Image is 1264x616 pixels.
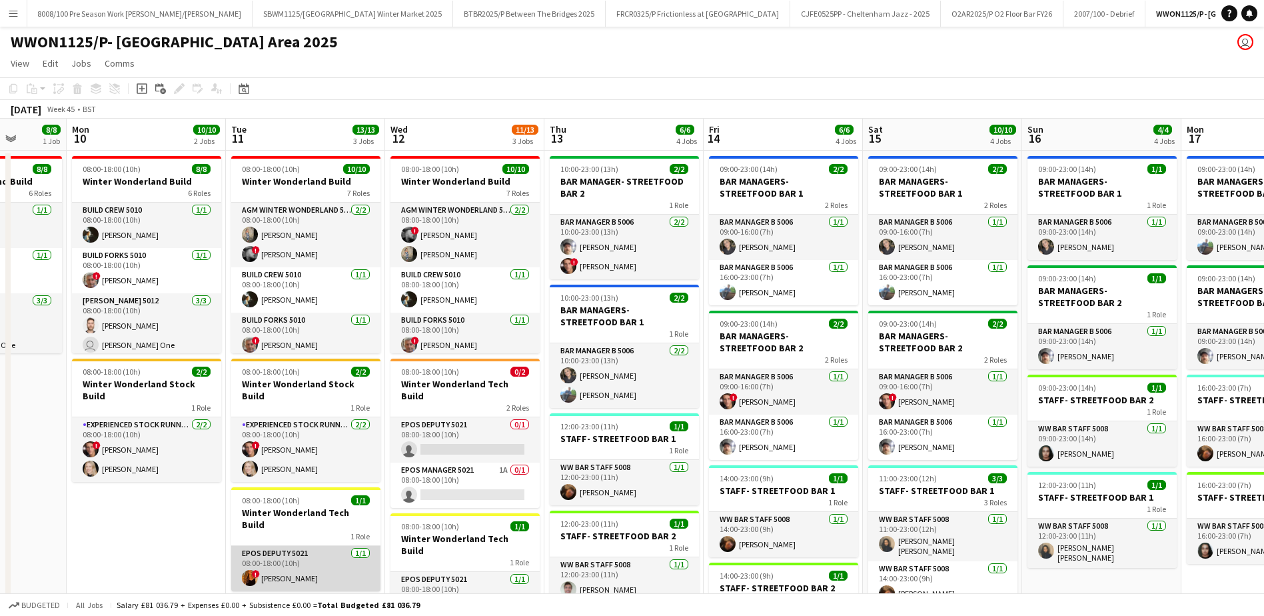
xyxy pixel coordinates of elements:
[388,131,408,146] span: 12
[868,175,1017,199] h3: BAR MANAGERS- STREETFOOD BAR 1
[11,57,29,69] span: View
[352,125,379,135] span: 13/13
[1147,309,1166,319] span: 1 Role
[988,164,1007,174] span: 2/2
[868,561,1017,607] app-card-role: WW Bar Staff 50081/114:00-23:00 (9h)[PERSON_NAME]
[231,487,380,591] div: 08:00-18:00 (10h)1/1Winter Wonderland Tech Build1 RoleEPOS Deputy 50211/108:00-18:00 (10h)![PERSO...
[1197,164,1255,174] span: 09:00-23:00 (14h)
[191,403,211,413] span: 1 Role
[829,164,848,174] span: 2/2
[730,393,738,401] span: !
[889,393,897,401] span: !
[192,367,211,377] span: 2/2
[550,433,699,445] h3: STAFF- STREETFOOD BAR 1
[550,175,699,199] h3: BAR MANAGER- STREETFOOD BAR 2
[71,57,91,69] span: Jobs
[512,125,538,135] span: 11/13
[390,175,540,187] h3: Winter Wonderland Build
[83,367,141,377] span: 08:00-18:00 (10h)
[669,200,688,210] span: 1 Role
[879,319,937,329] span: 09:00-23:00 (14h)
[390,203,540,267] app-card-role: AGM Winter Wonderland 50392/208:00-18:00 (10h)![PERSON_NAME][PERSON_NAME]
[72,156,221,353] app-job-card: 08:00-18:00 (10h)8/8Winter Wonderland Build6 RolesBuild Crew 50101/108:00-18:00 (10h)[PERSON_NAME...
[550,304,699,328] h3: BAR MANAGERS- STREETFOOD BAR 1
[1027,491,1177,503] h3: STAFF- STREETFOOD BAR 1
[231,156,380,353] app-job-card: 08:00-18:00 (10h)10/10Winter Wonderland Build7 RolesAGM Winter Wonderland 50392/208:00-18:00 (10h...
[231,123,247,135] span: Tue
[984,200,1007,210] span: 2 Roles
[670,519,688,529] span: 1/1
[1187,123,1204,135] span: Mon
[868,330,1017,354] h3: BAR MANAGERS- STREETFOOD BAR 2
[835,125,854,135] span: 6/6
[1027,156,1177,260] app-job-card: 09:00-23:00 (14h)1/1BAR MANAGERS- STREETFOOD BAR 11 RoleBar Manager B 50061/109:00-23:00 (14h)[PE...
[868,485,1017,497] h3: STAFF- STREETFOOD BAR 1
[825,355,848,365] span: 2 Roles
[550,123,566,135] span: Thu
[390,533,540,557] h3: Winter Wonderland Tech Build
[1038,383,1096,393] span: 09:00-23:00 (14h)
[390,156,540,353] div: 08:00-18:00 (10h)10/10Winter Wonderland Build7 RolesAGM Winter Wonderland 50392/208:00-18:00 (10h...
[1147,200,1166,210] span: 1 Role
[990,136,1015,146] div: 4 Jobs
[1197,383,1251,393] span: 16:00-23:00 (7h)
[29,188,51,198] span: 6 Roles
[1197,480,1251,490] span: 16:00-23:00 (7h)
[1027,519,1177,568] app-card-role: WW Bar Staff 50081/112:00-23:00 (11h)[PERSON_NAME] [PERSON_NAME]
[252,441,260,449] span: !
[42,125,61,135] span: 8/8
[1027,421,1177,467] app-card-role: WW Bar Staff 50081/109:00-23:00 (14h)[PERSON_NAME]
[231,203,380,267] app-card-role: AGM Winter Wonderland 50392/208:00-18:00 (10h)[PERSON_NAME]![PERSON_NAME]
[350,403,370,413] span: 1 Role
[707,131,720,146] span: 14
[829,473,848,483] span: 1/1
[506,188,529,198] span: 7 Roles
[1147,480,1166,490] span: 1/1
[560,164,618,174] span: 10:00-23:00 (13h)
[7,598,62,613] button: Budgeted
[550,413,699,505] app-job-card: 12:00-23:00 (11h)1/1STAFF- STREETFOOD BAR 11 RoleWW Bar Staff 50081/112:00-23:00 (11h)[PERSON_NAME]
[510,367,529,377] span: 0/2
[669,543,688,553] span: 1 Role
[868,512,1017,561] app-card-role: WW Bar Staff 50081/111:00-23:00 (12h)[PERSON_NAME] [PERSON_NAME]
[1038,273,1096,283] span: 09:00-23:00 (14h)
[1038,164,1096,174] span: 09:00-23:00 (14h)
[709,123,720,135] span: Fri
[984,497,1007,507] span: 3 Roles
[351,495,370,505] span: 1/1
[401,164,459,174] span: 08:00-18:00 (10h)
[72,359,221,482] app-job-card: 08:00-18:00 (10h)2/2Winter Wonderland Stock Build1 RoleExperienced Stock Runner 50122/208:00-18:0...
[1147,383,1166,393] span: 1/1
[836,136,856,146] div: 4 Jobs
[550,285,699,408] app-job-card: 10:00-23:00 (13h)2/2BAR MANAGERS- STREETFOOD BAR 11 RoleBar Manager B 50062/210:00-23:00 (13h)[PE...
[390,267,540,313] app-card-role: Build Crew 50101/108:00-18:00 (10h)[PERSON_NAME]
[941,1,1063,27] button: O2AR2025/P O2 Floor Bar FY26
[1027,215,1177,260] app-card-role: Bar Manager B 50061/109:00-23:00 (14h)[PERSON_NAME]
[347,188,370,198] span: 7 Roles
[550,156,699,279] div: 10:00-23:00 (13h)2/2BAR MANAGER- STREETFOOD BAR 21 RoleBar Manager B 50062/210:00-23:00 (13h)[PER...
[560,421,618,431] span: 12:00-23:00 (11h)
[231,313,380,358] app-card-role: Build Forks 50101/108:00-18:00 (10h)![PERSON_NAME]
[720,571,774,581] span: 14:00-23:00 (9h)
[66,55,97,72] a: Jobs
[44,104,77,114] span: Week 45
[550,511,699,603] app-job-card: 12:00-23:00 (11h)1/1STAFF- STREETFOOD BAR 21 RoleWW Bar Staff 50081/112:00-23:00 (11h)[PERSON_NAME]
[72,248,221,293] app-card-role: Build Forks 50101/108:00-18:00 (10h)![PERSON_NAME]
[709,215,858,260] app-card-role: Bar Manager B 50061/109:00-16:00 (7h)[PERSON_NAME]
[99,55,140,72] a: Comms
[252,570,260,578] span: !
[1147,407,1166,417] span: 1 Role
[72,378,221,402] h3: Winter Wonderland Stock Build
[231,359,380,482] div: 08:00-18:00 (10h)2/2Winter Wonderland Stock Build1 RoleExperienced Stock Runner 50122/208:00-18:0...
[989,125,1016,135] span: 10/10
[1027,375,1177,467] app-job-card: 09:00-23:00 (14h)1/1STAFF- STREETFOOD BAR 21 RoleWW Bar Staff 50081/109:00-23:00 (14h)[PERSON_NAME]
[709,485,858,497] h3: STAFF- STREETFOOD BAR 1
[560,519,618,529] span: 12:00-23:00 (11h)
[242,164,300,174] span: 08:00-18:00 (10h)
[43,57,58,69] span: Edit
[1038,480,1096,490] span: 12:00-23:00 (11h)
[709,369,858,415] app-card-role: Bar Manager B 50061/109:00-16:00 (7h)![PERSON_NAME]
